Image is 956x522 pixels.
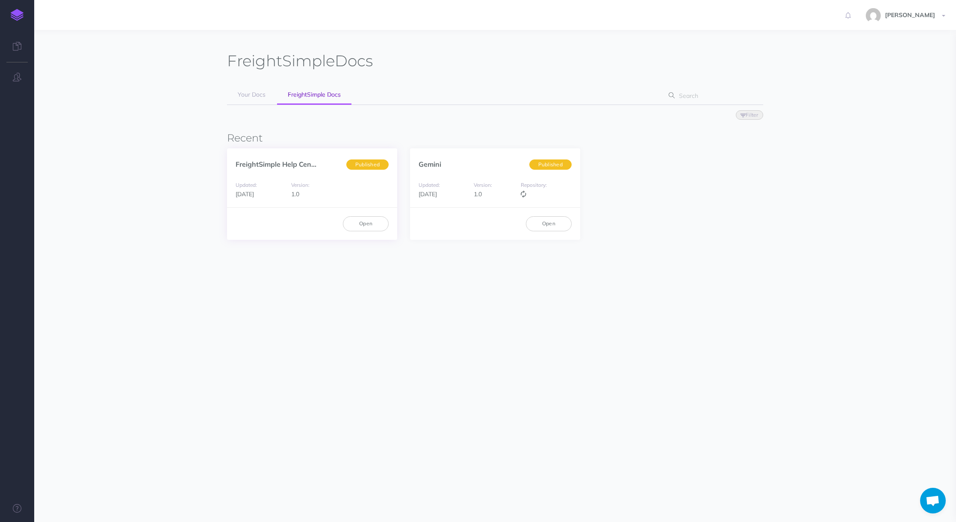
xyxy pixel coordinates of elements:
[474,190,482,198] span: 1.0
[343,216,389,231] a: Open
[866,8,881,23] img: 7106403bb01b02558253fc9389303d55.jpg
[11,9,24,21] img: logo-mark.svg
[474,182,492,188] small: Version:
[227,86,276,104] a: Your Docs
[521,182,547,188] small: Repository:
[227,133,763,144] h3: Recent
[236,190,254,198] span: [DATE]
[238,91,266,98] span: Your Docs
[227,51,335,70] span: FreightSimple
[291,190,299,198] span: 1.0
[736,110,763,120] button: Filter
[526,216,572,231] a: Open
[419,190,437,198] span: [DATE]
[236,160,316,168] a: FreightSimple Help Cen...
[291,182,310,188] small: Version:
[277,86,351,105] a: FreightSimple Docs
[676,88,749,103] input: Search
[288,91,341,98] span: FreightSimple Docs
[920,488,946,513] a: Open chat
[419,160,441,168] a: Gemini
[419,182,440,188] small: Updated:
[236,182,257,188] small: Updated:
[227,51,373,71] h1: Docs
[881,11,939,19] span: [PERSON_NAME]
